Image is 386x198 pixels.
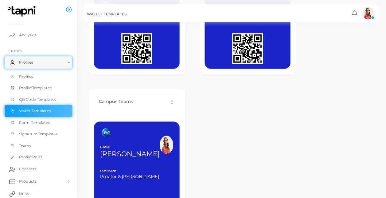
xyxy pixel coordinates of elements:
span: Products [19,179,37,184]
span: INSIGHTS [7,22,22,26]
a: Profile Roles [5,151,72,163]
a: avatar [360,7,376,19]
span: Analytics [19,32,36,38]
a: Analytics [5,29,72,41]
span: Wallet Templates [19,108,51,114]
a: Contacts [5,163,72,175]
span: Profile Roles [19,154,42,160]
a: Products [5,175,72,188]
a: Form Templates [5,117,72,129]
a: Wallet Templates [5,105,72,117]
a: QR Code Templates [5,94,72,105]
span: Form Templates [19,120,50,125]
span: Signature Templates [19,131,57,137]
a: Profile Templates [5,82,72,94]
span: Profiles [19,74,33,79]
span: ENTITIES [7,49,22,53]
span: Links [19,191,29,196]
img: avatar [362,7,374,19]
a: Profiles [5,71,72,82]
img: QR Code [121,33,152,64]
img: logo [6,6,40,17]
span: Contacts [19,166,36,172]
span: QR Code Templates [19,97,56,102]
img: Logo [100,128,114,137]
span: COMPANY [100,169,173,173]
img: 13077dd11662832c0c985883b452107d4b5c7c548ca83efe8d3609e651f20f0e.png [160,136,173,154]
a: Signature Templates [5,128,72,140]
span: Profile Templates [19,85,52,91]
a: Profiles [5,56,72,69]
h4: Campus Teams [99,99,133,104]
span: NAME [100,145,160,149]
img: QR Code [232,33,263,64]
span: Profiles [19,60,33,65]
span: Teams [19,143,31,148]
span: [PERSON_NAME] [100,150,160,158]
span: Procter & [PERSON_NAME] [100,173,173,180]
a: Teams [5,140,72,152]
h5: WALLET TEMPLATES [87,12,127,16]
